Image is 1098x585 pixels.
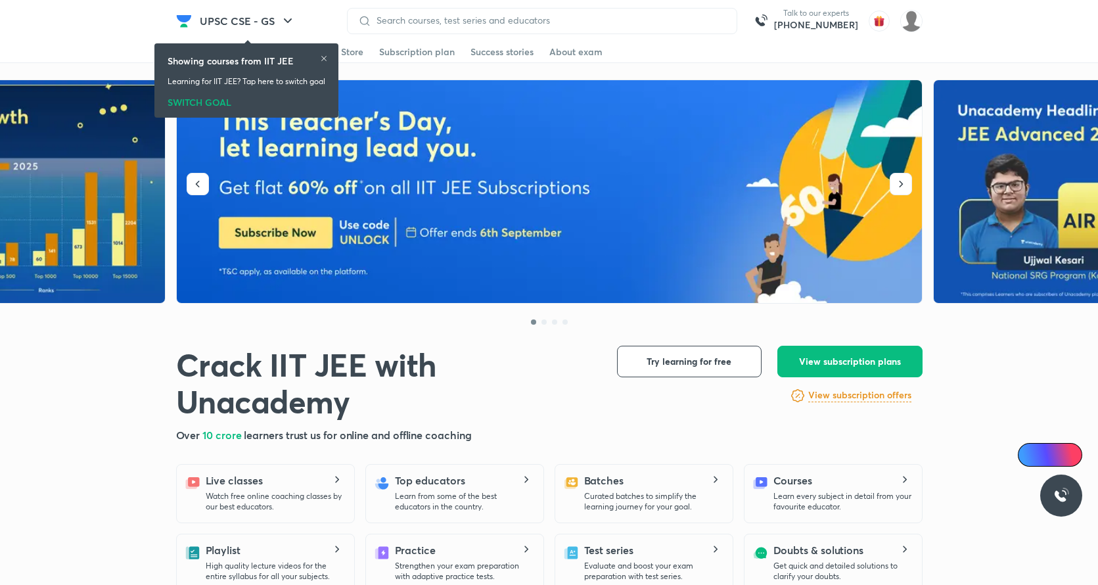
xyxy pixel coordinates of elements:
input: Search courses, test series and educators [371,15,726,26]
img: Company Logo [176,13,192,29]
a: Ai Doubts [1018,443,1082,467]
a: Success stories [470,41,534,62]
p: Get quick and detailed solutions to clarify your doubts. [773,561,911,582]
p: High quality lecture videos for the entire syllabus for all your subjects. [206,561,344,582]
img: Abdul Ramzeen [900,10,923,32]
h5: Batches [584,473,624,488]
h5: Test series [584,542,633,558]
div: About exam [549,45,603,59]
button: Try learning for free [617,346,762,377]
span: Try learning for free [647,355,731,368]
h6: Showing courses from IIT JEE [168,54,294,68]
span: 10 crore [202,428,244,442]
h6: View subscription offers [808,388,911,402]
button: View subscription plans [777,346,923,377]
h5: Practice [395,542,436,558]
p: Learn from some of the best educators in the country. [395,491,533,512]
img: call-us [748,8,774,34]
a: Store [341,41,363,62]
div: Subscription plan [379,45,455,59]
p: Strengthen your exam preparation with adaptive practice tests. [395,561,533,582]
a: View subscription offers [808,388,911,404]
img: avatar [869,11,890,32]
p: Learning for IIT JEE? Tap here to switch goal [168,76,325,87]
h5: Live classes [206,473,263,488]
p: Evaluate and boost your exam preparation with test series. [584,561,722,582]
button: UPSC CSE - GS [192,8,304,34]
p: Learn every subject in detail from your favourite educator. [773,491,911,512]
span: Over [176,428,203,442]
h5: Doubts & solutions [773,542,864,558]
h1: Crack IIT JEE with Unacademy [176,346,596,419]
img: Icon [1026,450,1036,460]
a: About exam [549,41,603,62]
a: [PHONE_NUMBER] [774,18,858,32]
h5: Courses [773,473,812,488]
h5: Playlist [206,542,240,558]
img: ttu [1053,488,1069,503]
div: Success stories [470,45,534,59]
p: Watch free online coaching classes by our best educators. [206,491,344,512]
div: Store [341,45,363,59]
div: SWITCH GOAL [168,93,325,107]
span: learners trust us for online and offline coaching [244,428,471,442]
h5: Top educators [395,473,465,488]
span: View subscription plans [799,355,901,368]
p: Talk to our experts [774,8,858,18]
p: Curated batches to simplify the learning journey for your goal. [584,491,722,512]
a: Subscription plan [379,41,455,62]
span: Ai Doubts [1040,450,1074,460]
